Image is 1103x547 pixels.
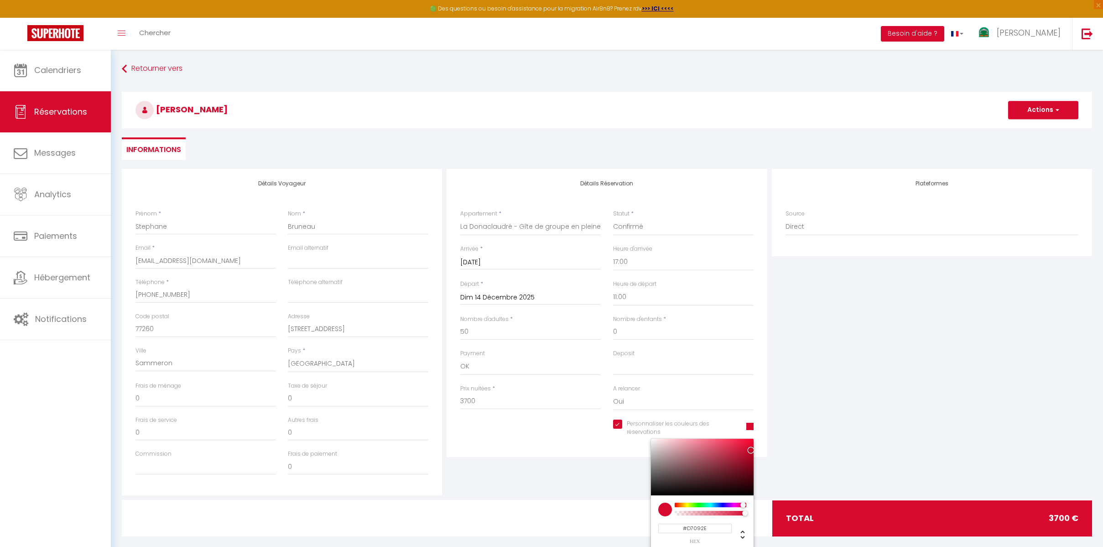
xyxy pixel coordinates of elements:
span: Hébergement [34,272,90,283]
label: Autres frais [288,416,318,425]
label: Heure de départ [613,280,656,289]
label: Commission [135,450,172,458]
h4: Plateformes [786,180,1078,187]
span: Calendriers [34,64,81,76]
label: Nombre d'adultes [460,315,509,324]
button: Actions [1008,101,1078,119]
span: Notifications [35,313,87,325]
li: Informations [122,137,186,160]
label: Adresse [288,312,310,321]
span: Chercher [139,28,171,37]
span: 3700 € [1049,512,1078,525]
label: Ville [135,347,146,355]
label: Payment [460,349,485,358]
label: Frais de paiement [288,450,337,458]
img: Super Booking [27,25,83,41]
span: Analytics [34,189,71,200]
a: Chercher [132,18,177,50]
label: Arrivée [460,245,479,253]
input: hex [658,524,732,533]
button: Besoin d'aide ? [881,26,944,42]
label: Frais de ménage [135,382,181,390]
label: Deposit [613,349,635,358]
label: Code postal [135,312,169,321]
label: Appartement [460,210,497,218]
span: Messages [34,147,76,158]
label: Email [135,244,151,252]
h4: Détails Réservation [460,180,753,187]
label: Prénom [135,210,157,218]
label: Heure d'arrivée [613,245,652,253]
span: [PERSON_NAME] [997,27,1061,38]
label: Statut [613,210,630,218]
span: Paiements [34,230,77,242]
div: Change another color definition [732,524,746,544]
label: Frais de service [135,416,177,425]
label: Départ [460,280,479,289]
label: Source [786,210,805,218]
a: >>> ICI <<<< [642,5,674,12]
label: Prix nuitées [460,384,491,393]
label: Pays [288,347,301,355]
a: ... [PERSON_NAME] [970,18,1072,50]
label: Taxe de séjour [288,382,327,390]
label: Email alternatif [288,244,328,252]
label: A relancer [613,384,640,393]
img: ... [977,26,991,40]
label: Nombre d'enfants [613,315,662,324]
label: Nom [288,210,301,218]
a: Retourner vers [122,61,1092,77]
img: logout [1082,28,1093,39]
span: Réservations [34,106,87,117]
span: hex [658,539,732,544]
label: Téléphone alternatif [288,278,343,287]
h4: Détails Voyageur [135,180,428,187]
div: total [772,500,1093,536]
span: [PERSON_NAME] [135,104,228,115]
label: Téléphone [135,278,165,287]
